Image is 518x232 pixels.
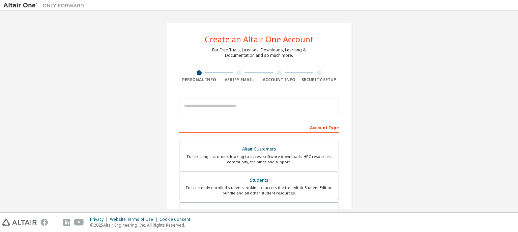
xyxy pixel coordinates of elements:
div: Account Info [259,77,299,83]
div: For existing customers looking to access software downloads, HPC resources, community, trainings ... [183,154,335,165]
div: Students [183,176,335,185]
img: Altair One [3,2,88,9]
img: linkedin.svg [63,219,70,226]
div: Website Terms of Use [110,217,160,222]
img: youtube.svg [74,219,84,226]
div: Privacy [90,217,110,222]
p: © 2025 Altair Engineering, Inc. All Rights Reserved. [90,222,194,228]
img: altair_logo.svg [2,219,37,226]
div: Faculty [183,207,335,216]
div: Create an Altair One Account [205,35,314,43]
div: Security Setup [299,77,339,83]
div: Cookie Consent [160,217,194,222]
div: Verify Email [219,77,259,83]
img: facebook.svg [41,219,48,226]
div: For Free Trials, Licenses, Downloads, Learning & Documentation and so much more. [212,47,306,58]
div: Altair Customers [183,144,335,154]
div: For currently enrolled students looking to access the free Altair Student Edition bundle and all ... [183,185,335,196]
div: Personal Info [179,77,219,83]
div: Account Type [179,122,339,133]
